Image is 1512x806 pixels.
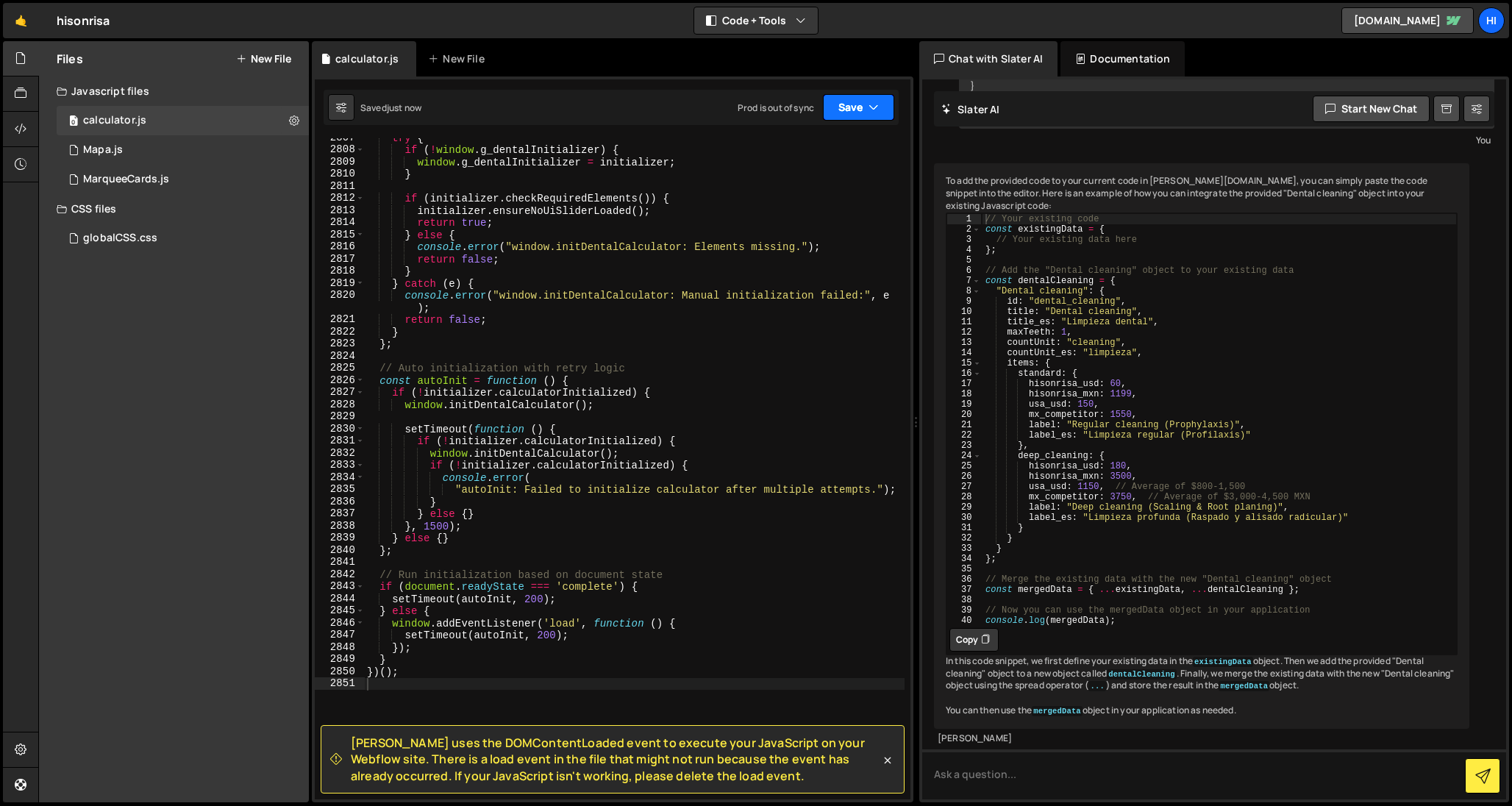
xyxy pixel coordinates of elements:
div: 2840 [315,544,365,557]
h2: Files [57,51,83,67]
code: ... [1088,681,1105,691]
div: 9 [947,296,981,307]
div: 12 [947,327,981,338]
div: 2817 [315,253,365,265]
div: 2810 [315,168,365,180]
div: 2828 [315,399,365,411]
div: CSS files [39,194,309,224]
div: 17 [947,379,981,389]
div: To add the provided code to your current code in [PERSON_NAME][DOMAIN_NAME], you can simply paste... [934,163,1469,728]
div: 2846 [315,617,365,630]
div: 2848 [315,641,365,654]
div: 1 [947,214,981,224]
div: 24 [947,451,981,461]
div: 2821 [315,313,365,326]
div: 2838 [315,520,365,532]
div: 2850 [315,666,365,678]
a: hi [1478,7,1505,34]
div: 32 [947,533,981,543]
div: 4 [947,245,981,255]
div: 2826 [315,374,365,387]
div: 28 [947,492,981,502]
div: 14 [947,348,981,358]
span: 0 [69,116,78,128]
div: 14773/38342.js [57,165,309,194]
div: 2836 [315,496,365,508]
div: globalCSS.css [83,232,157,245]
div: 10 [947,307,981,317]
div: 21 [947,420,981,430]
div: 19 [947,399,981,410]
div: 6 [947,265,981,276]
code: mergedData [1219,681,1269,691]
h2: Slater AI [941,102,1000,116]
div: 3 [947,235,981,245]
div: 26 [947,471,981,482]
div: 2835 [315,483,365,496]
div: 2847 [315,629,365,641]
div: just now [387,101,421,114]
div: 33 [947,543,981,554]
div: 2823 [315,338,365,350]
div: 2849 [315,653,365,666]
div: 2815 [315,229,365,241]
div: 2833 [315,459,365,471]
div: 2844 [315,593,365,605]
code: dentalCleaning [1107,669,1176,680]
a: 🤙 [3,3,39,38]
div: 2814 [315,216,365,229]
div: hisonrisa [57,12,110,29]
div: 2822 [315,326,365,338]
div: 38 [947,595,981,605]
div: 2813 [315,204,365,217]
button: New File [236,53,291,65]
div: [PERSON_NAME] [938,732,1466,745]
div: calculator.js [335,51,399,66]
button: Start new chat [1313,96,1430,122]
div: 2816 [315,240,365,253]
div: 23 [947,441,981,451]
div: 2839 [315,532,365,544]
div: 5 [947,255,981,265]
div: calculator.js [83,114,146,127]
div: 22 [947,430,981,441]
div: 31 [947,523,981,533]
button: Code + Tools [694,7,818,34]
div: 2825 [315,362,365,374]
div: 11 [947,317,981,327]
div: 2827 [315,386,365,399]
div: 37 [947,585,981,595]
div: 2820 [315,289,365,313]
button: Save [823,94,894,121]
div: 2829 [315,410,365,423]
div: 18 [947,389,981,399]
div: 14773/38302.js [57,106,309,135]
div: 27 [947,482,981,492]
div: 2818 [315,265,365,277]
div: 2824 [315,350,365,363]
div: 36 [947,574,981,585]
div: 2845 [315,604,365,617]
div: 30 [947,513,981,523]
div: MarqueeCards.js [83,173,169,186]
div: 2830 [315,423,365,435]
div: Mapa.js [83,143,123,157]
div: 35 [947,564,981,574]
a: [DOMAIN_NAME] [1341,7,1474,34]
div: 34 [947,554,981,564]
div: 20 [947,410,981,420]
div: 15 [947,358,981,368]
div: 2808 [315,143,365,156]
div: New File [428,51,490,66]
div: 29 [947,502,981,513]
code: mergedData [1032,706,1083,716]
code: existingData [1193,657,1253,667]
div: 14773/38339.js [57,135,309,165]
div: 2843 [315,580,365,593]
div: 14773/38701.css [57,224,309,253]
div: 7 [947,276,981,286]
div: 2842 [315,568,365,581]
div: 8 [947,286,981,296]
div: 2837 [315,507,365,520]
